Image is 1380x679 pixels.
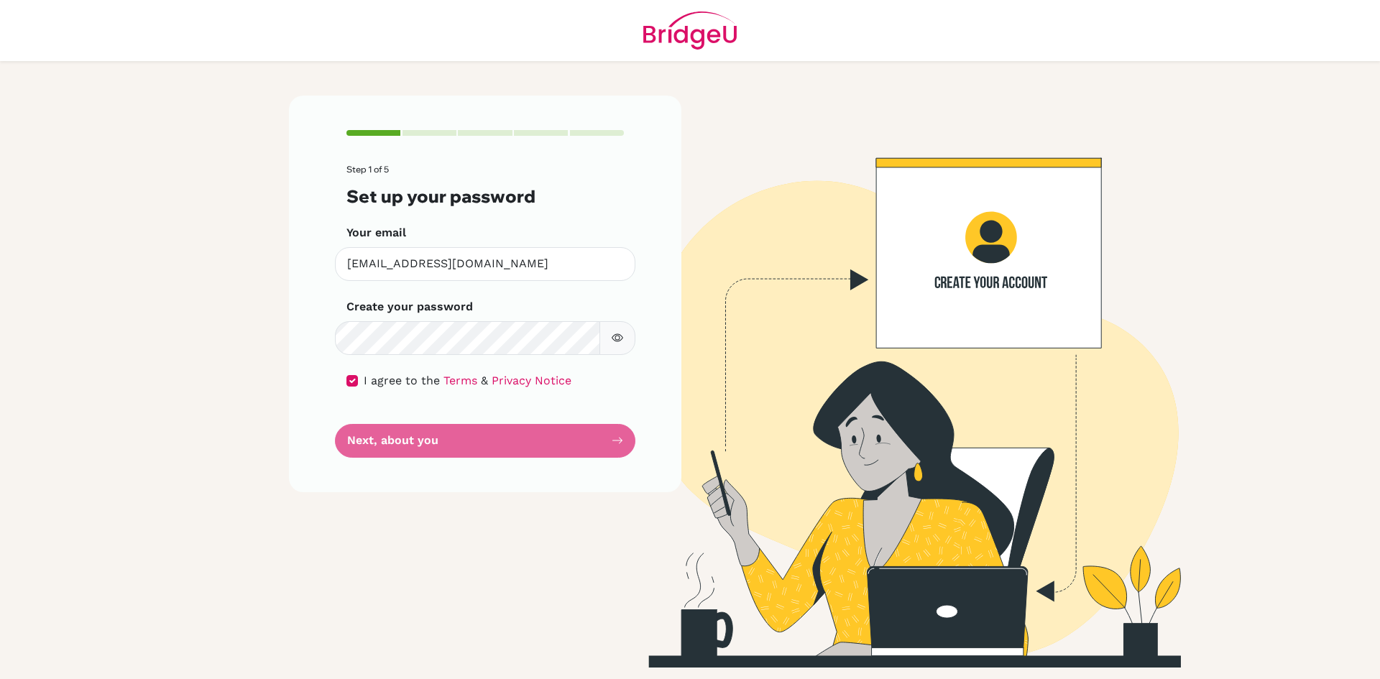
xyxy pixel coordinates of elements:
label: Your email [346,224,406,241]
span: Step 1 of 5 [346,164,389,175]
span: & [481,374,488,387]
a: Privacy Notice [492,374,571,387]
label: Create your password [346,298,473,315]
input: Insert your email* [335,247,635,281]
img: Create your account [485,96,1305,668]
span: I agree to the [364,374,440,387]
a: Terms [443,374,477,387]
h3: Set up your password [346,186,624,207]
